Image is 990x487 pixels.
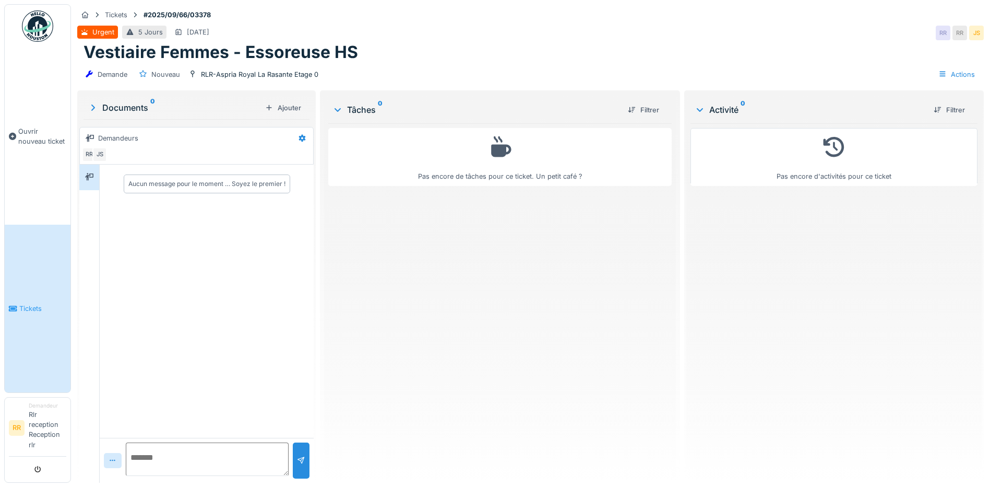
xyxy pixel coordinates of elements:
div: RR [952,26,967,40]
li: RR [9,420,25,436]
div: Demandeurs [98,133,138,143]
div: Tâches [332,103,619,116]
a: RR DemandeurRlr reception Reception rlr [9,402,66,457]
div: RR [82,147,97,162]
a: Tickets [5,225,70,392]
div: Aucun message pour le moment … Soyez le premier ! [128,179,285,189]
div: Demandeur [29,402,66,410]
sup: 0 [741,103,745,116]
div: 5 Jours [138,27,163,37]
sup: 0 [150,101,155,114]
div: RR [936,26,950,40]
div: JS [969,26,984,40]
div: Ajouter [261,101,305,115]
span: Ouvrir nouveau ticket [18,126,66,146]
div: Actions [934,67,980,82]
div: Filtrer [624,103,663,117]
li: Rlr reception Reception rlr [29,402,66,454]
div: Activité [695,103,925,116]
sup: 0 [378,103,383,116]
span: Tickets [19,304,66,314]
div: Urgent [92,27,114,37]
div: JS [92,147,107,162]
h1: Vestiaire Femmes - Essoreuse HS [84,42,358,62]
div: Pas encore de tâches pour ce ticket. Un petit café ? [335,133,665,181]
div: Documents [88,101,261,114]
div: Tickets [105,10,127,20]
div: Nouveau [151,69,180,79]
div: Demande [98,69,127,79]
div: Pas encore d'activités pour ce ticket [697,133,971,181]
strong: #2025/09/66/03378 [139,10,215,20]
div: Filtrer [929,103,969,117]
a: Ouvrir nouveau ticket [5,48,70,225]
img: Badge_color-CXgf-gQk.svg [22,10,53,42]
div: RLR-Aspria Royal La Rasante Etage 0 [201,69,318,79]
div: [DATE] [187,27,209,37]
